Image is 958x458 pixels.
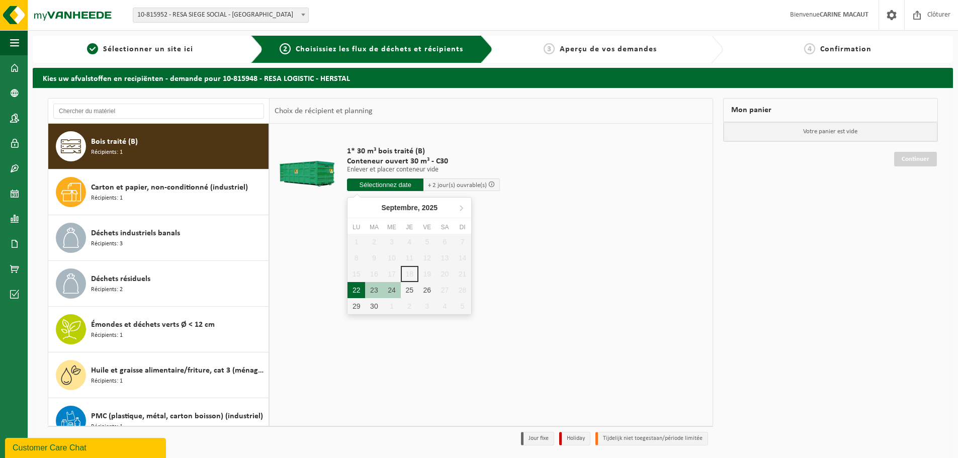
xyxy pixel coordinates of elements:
div: Mon panier [723,98,938,122]
span: Choisissiez les flux de déchets et récipients [296,45,463,53]
div: Di [454,222,471,232]
span: Confirmation [820,45,872,53]
span: 3 [544,43,555,54]
input: Chercher du matériel [53,104,264,119]
i: 2025 [422,204,438,211]
div: Septembre, [377,200,442,216]
button: Huile et graisse alimentaire/friture, cat 3 (ménagers)(impropres à la fermentation) Récipients: 1 [48,352,269,398]
span: Huile et graisse alimentaire/friture, cat 3 (ménagers)(impropres à la fermentation) [91,364,266,377]
span: Récipients: 1 [91,331,123,340]
div: 30 [365,298,383,314]
span: Conteneur ouvert 30 m³ - C30 [347,156,500,166]
button: Émondes et déchets verts Ø < 12 cm Récipients: 1 [48,307,269,352]
strong: CARINE MACAUT [820,11,868,19]
button: Bois traité (B) Récipients: 1 [48,124,269,169]
input: Sélectionnez date [347,178,423,191]
div: 24 [383,282,400,298]
span: + 2 jour(s) ouvrable(s) [428,182,487,189]
div: Je [401,222,418,232]
div: Sa [436,222,454,232]
div: 25 [401,282,418,298]
iframe: chat widget [5,436,168,458]
a: 1Sélectionner un site ici [38,43,243,55]
div: Choix de récipient et planning [270,99,378,124]
div: Ve [418,222,436,232]
button: Carton et papier, non-conditionné (industriel) Récipients: 1 [48,169,269,215]
span: Récipients: 1 [91,148,123,157]
span: PMC (plastique, métal, carton boisson) (industriel) [91,410,263,422]
span: Récipients: 2 [91,285,123,295]
span: 2 [280,43,291,54]
li: Jour fixe [521,432,554,445]
span: Récipients: 3 [91,239,123,249]
span: Déchets résiduels [91,273,150,285]
span: Aperçu de vos demandes [560,45,657,53]
button: PMC (plastique, métal, carton boisson) (industriel) Récipients: 1 [48,398,269,444]
li: Tijdelijk niet toegestaan/période limitée [595,432,708,445]
div: Me [383,222,400,232]
div: Lu [347,222,365,232]
span: Émondes et déchets verts Ø < 12 cm [91,319,215,331]
p: Votre panier est vide [724,122,938,141]
div: 26 [418,282,436,298]
div: 2 [401,298,418,314]
h2: Kies uw afvalstoffen en recipiënten - demande pour 10-815948 - RESA LOGISTIC - HERSTAL [33,68,953,87]
div: Ma [365,222,383,232]
span: Récipients: 1 [91,422,123,432]
span: 10-815952 - RESA SIEGE SOCIAL - LIÈGE [133,8,308,22]
span: Sélectionner un site ici [103,45,193,53]
button: Déchets résiduels Récipients: 2 [48,261,269,307]
button: Déchets industriels banals Récipients: 3 [48,215,269,261]
span: Carton et papier, non-conditionné (industriel) [91,181,248,194]
span: Récipients: 1 [91,377,123,386]
span: 4 [804,43,815,54]
div: 29 [347,298,365,314]
span: Bois traité (B) [91,136,138,148]
p: Enlever et placer conteneur vide [347,166,500,173]
div: 1 [383,298,400,314]
span: 1* 30 m³ bois traité (B) [347,146,500,156]
span: Déchets industriels banals [91,227,180,239]
div: 23 [365,282,383,298]
span: Récipients: 1 [91,194,123,203]
div: 3 [418,298,436,314]
li: Holiday [559,432,590,445]
span: 10-815952 - RESA SIEGE SOCIAL - LIÈGE [133,8,309,23]
div: 22 [347,282,365,298]
a: Continuer [894,152,937,166]
span: 1 [87,43,98,54]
